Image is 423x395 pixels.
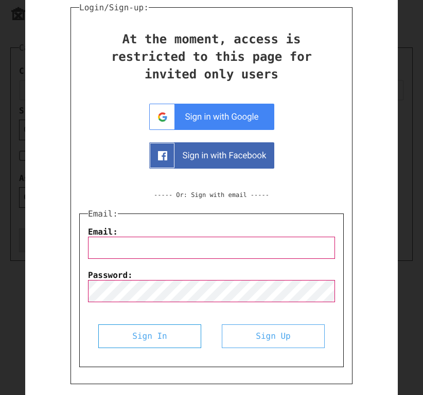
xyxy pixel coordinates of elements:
[98,324,201,348] button: Sign In
[79,191,344,199] div: ----- Or: Sign with email -----
[88,237,335,258] input: Email:
[79,3,149,12] legend: Login/Sign-up:
[88,209,118,219] legend: Email:
[88,280,335,302] input: Password:
[88,270,335,302] label: Password:
[149,142,274,169] img: Sign In With Facebook
[88,227,335,258] label: Email:
[149,104,274,130] img: Sign In With Google
[109,31,314,83] h2: At the moment, access is restricted to this page for invited only users
[222,324,325,348] div: Sign Up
